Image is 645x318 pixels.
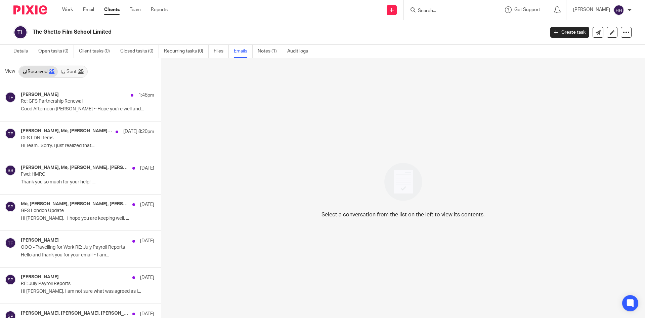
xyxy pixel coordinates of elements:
[380,158,427,205] img: image
[21,128,112,134] h4: [PERSON_NAME], Me, [PERSON_NAME], [PERSON_NAME], [PERSON_NAME]
[258,45,282,58] a: Notes (1)
[104,6,120,13] a: Clients
[21,165,129,171] h4: [PERSON_NAME], Me, [PERSON_NAME], [PERSON_NAME], [PERSON_NAME]
[140,165,154,172] p: [DATE]
[214,45,229,58] a: Files
[21,216,154,221] p: Hi [PERSON_NAME], I hope you are keeping well. ...
[21,143,154,149] p: Hi Team, Sorry, I just realized that...
[21,92,59,98] h4: [PERSON_NAME]
[38,45,74,58] a: Open tasks (0)
[21,289,154,294] p: Hi [PERSON_NAME], I am not sure what was agreed as I...
[62,6,73,13] a: Work
[287,45,313,58] a: Audit logs
[613,5,624,15] img: svg%3E
[5,238,16,248] img: svg%3E
[514,7,540,12] span: Get Support
[21,311,129,316] h4: [PERSON_NAME], [PERSON_NAME], [PERSON_NAME], [PERSON_NAME]
[13,45,33,58] a: Details
[21,172,128,177] p: Fwd: HMRC
[21,281,128,287] p: RE: July Payroll Reports
[5,92,16,103] img: svg%3E
[78,69,84,74] div: 25
[5,274,16,285] img: svg%3E
[140,238,154,244] p: [DATE]
[33,29,439,36] h2: The Ghetto Film School Limited
[21,135,128,141] p: GFS LDN Items
[5,165,16,176] img: svg%3E
[138,92,154,99] p: 1:48pm
[13,25,28,39] img: svg%3E
[21,245,128,250] p: OOO - Travelling for Work RE: July Payroll Reports
[123,128,154,135] p: [DATE] 8:20pm
[151,6,168,13] a: Reports
[5,128,16,139] img: svg%3E
[21,201,129,207] h4: Me, [PERSON_NAME], [PERSON_NAME], [PERSON_NAME], [PERSON_NAME]
[21,238,59,243] h4: [PERSON_NAME]
[21,106,154,112] p: Good Afternoon [PERSON_NAME] ~ Hope you're well and...
[140,201,154,208] p: [DATE]
[21,208,128,214] p: GFS London Update
[21,99,128,104] p: Re: GFS Partnership Renewal
[164,45,209,58] a: Recurring tasks (0)
[21,274,59,280] h4: [PERSON_NAME]
[49,69,54,74] div: 25
[21,179,154,185] p: Thank you so much for your help! ...
[19,66,58,77] a: Received25
[5,201,16,212] img: svg%3E
[5,68,15,75] span: View
[417,8,478,14] input: Search
[550,27,589,38] a: Create task
[79,45,115,58] a: Client tasks (0)
[13,5,47,14] img: Pixie
[83,6,94,13] a: Email
[140,311,154,317] p: [DATE]
[120,45,159,58] a: Closed tasks (0)
[130,6,141,13] a: Team
[21,252,154,258] p: Hello and thank you for your email ~ I am...
[234,45,253,58] a: Emails
[321,211,485,219] p: Select a conversation from the list on the left to view its contents.
[140,274,154,281] p: [DATE]
[58,66,87,77] a: Sent25
[573,6,610,13] p: [PERSON_NAME]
